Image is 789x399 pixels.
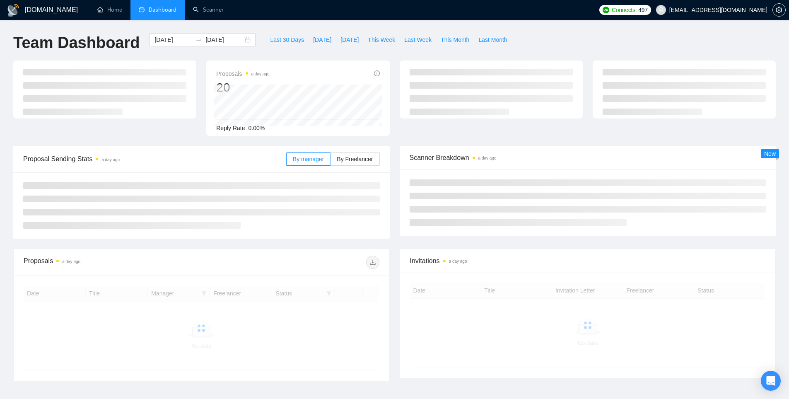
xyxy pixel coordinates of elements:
time: a day ago [62,259,80,264]
span: user [658,7,664,13]
span: Proposal Sending Stats [23,154,286,164]
a: searchScanner [193,6,224,13]
time: a day ago [449,259,467,264]
button: [DATE] [336,33,363,46]
button: [DATE] [309,33,336,46]
span: setting [773,7,785,13]
img: logo [7,4,20,17]
span: Scanner Breakdown [410,152,766,163]
h1: Team Dashboard [13,33,140,53]
span: By Freelancer [337,156,373,162]
input: End date [205,35,243,44]
input: Start date [154,35,192,44]
span: Last Week [404,35,432,44]
span: dashboard [139,7,145,12]
span: Last 30 Days [270,35,304,44]
span: [DATE] [340,35,359,44]
span: Connects: [612,5,637,15]
a: setting [772,7,786,13]
time: a day ago [101,157,120,162]
span: By manager [293,156,324,162]
button: Last 30 Days [265,33,309,46]
span: This Month [441,35,469,44]
span: Last Month [478,35,507,44]
time: a day ago [251,72,270,76]
span: Dashboard [149,6,176,13]
span: 0.00% [249,125,265,131]
div: 20 [216,80,269,95]
span: 497 [638,5,647,15]
div: Open Intercom Messenger [761,371,781,391]
span: to [195,36,202,43]
button: Last Week [400,33,436,46]
span: Proposals [216,69,269,79]
img: upwork-logo.png [603,7,609,13]
span: swap-right [195,36,202,43]
span: Invitations [410,256,766,266]
div: Proposals [24,256,201,269]
span: New [764,150,776,157]
a: homeHome [97,6,122,13]
span: [DATE] [313,35,331,44]
time: a day ago [478,156,497,160]
button: This Week [363,33,400,46]
button: Last Month [474,33,512,46]
button: This Month [436,33,474,46]
button: setting [772,3,786,17]
span: Reply Rate [216,125,245,131]
span: info-circle [374,70,380,76]
span: This Week [368,35,395,44]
